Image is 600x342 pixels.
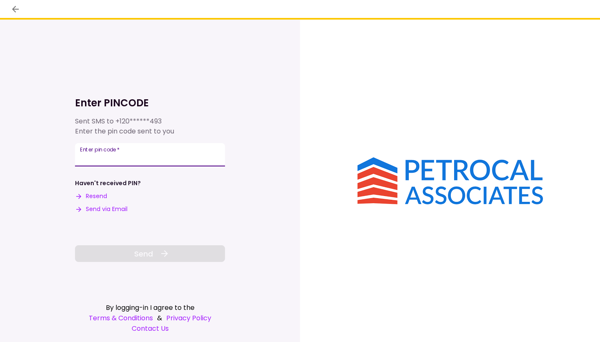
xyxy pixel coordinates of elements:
div: & [75,313,225,323]
div: By logging-in I agree to the [75,302,225,313]
img: AIO logo [357,157,543,204]
button: back [8,2,22,16]
div: Haven't received PIN? [75,179,141,188]
label: Enter pin code [80,146,120,153]
div: Sent SMS to Enter the pin code sent to you [75,116,225,136]
button: Send via Email [75,205,127,214]
button: Resend [75,192,107,201]
a: Terms & Conditions [89,313,153,323]
span: Send [134,248,153,259]
a: Contact Us [75,323,225,334]
button: Send [75,245,225,262]
h1: Enter PINCODE [75,96,225,110]
a: Privacy Policy [166,313,211,323]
